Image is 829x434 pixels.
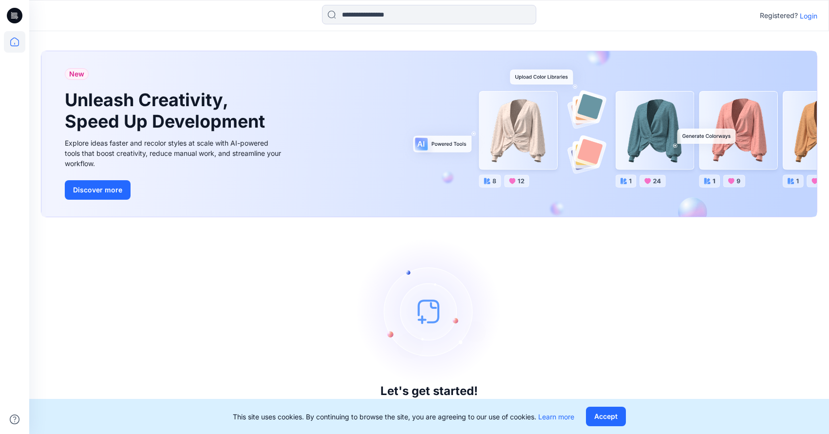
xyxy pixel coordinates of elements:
div: Explore ideas faster and recolor styles at scale with AI-powered tools that boost creativity, red... [65,138,284,169]
p: Registered? [760,10,798,21]
h3: Let's get started! [380,384,478,398]
p: Login [800,11,817,21]
span: New [69,68,84,80]
a: Learn more [538,413,574,421]
p: This site uses cookies. By continuing to browse the site, you are agreeing to our use of cookies. [233,412,574,422]
img: empty-state-image.svg [356,238,502,384]
h1: Unleash Creativity, Speed Up Development [65,90,269,132]
button: Accept [586,407,626,426]
a: Discover more [65,180,284,200]
button: Discover more [65,180,131,200]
